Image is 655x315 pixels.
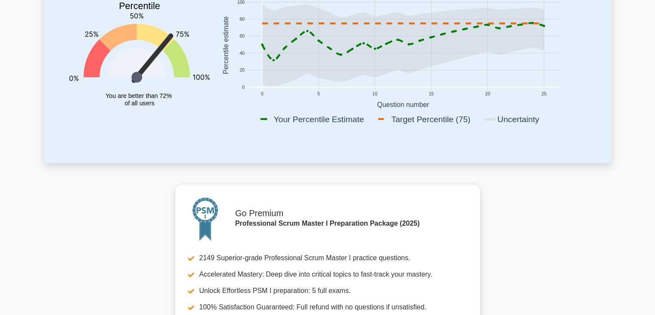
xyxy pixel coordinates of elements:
text: 20 [239,68,245,73]
text: 0 [242,85,245,90]
text: 5 [317,92,320,97]
text: Question number [377,101,429,108]
tspan: You are better than 72% [106,92,172,99]
text: 80 [239,17,245,22]
text: Percentile estimate [222,16,229,74]
text: 10 [372,92,377,97]
text: 0 [261,92,263,97]
text: Percentile [119,1,160,12]
text: 40 [239,51,245,56]
text: 25 [541,92,546,97]
text: 20 [485,92,490,97]
tspan: of all users [124,100,154,107]
text: 15 [428,92,434,97]
text: 60 [239,34,245,39]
